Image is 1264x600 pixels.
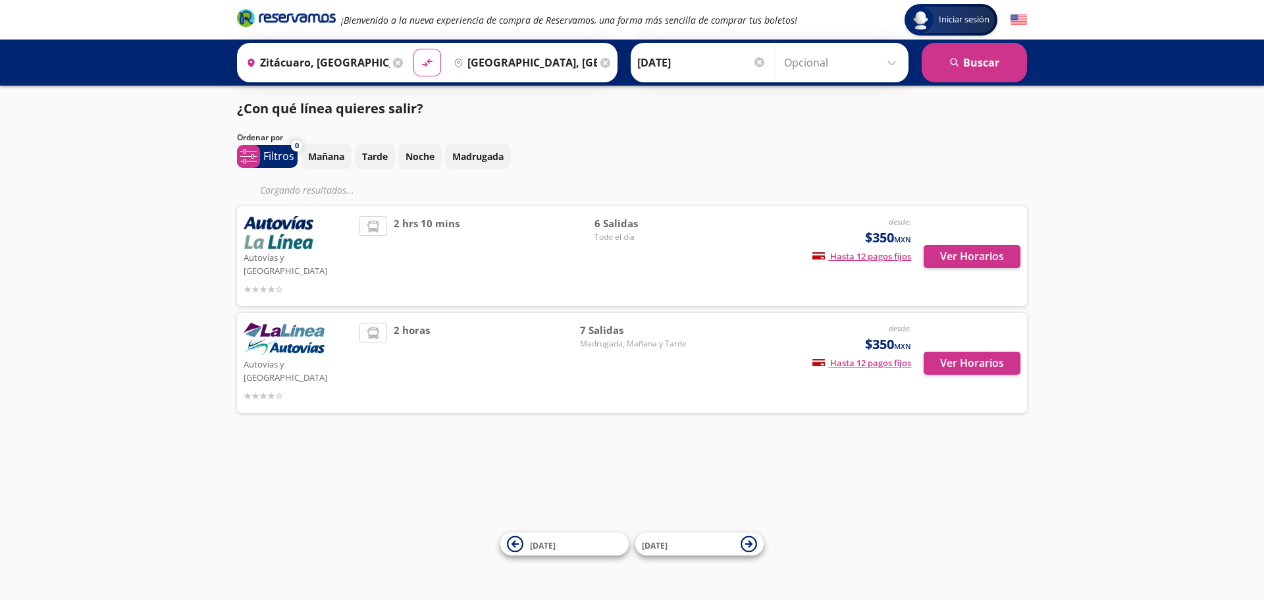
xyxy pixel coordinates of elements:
[635,533,764,556] button: [DATE]
[637,46,766,79] input: Elegir Fecha
[394,323,430,403] span: 2 horas
[894,341,911,351] small: MXN
[894,234,911,244] small: MXN
[580,323,687,338] span: 7 Salidas
[500,533,629,556] button: [DATE]
[922,43,1027,82] button: Buscar
[355,144,395,169] button: Tarde
[398,144,442,169] button: Noche
[244,356,353,384] p: Autovías y [GEOGRAPHIC_DATA]
[889,323,911,334] em: desde:
[237,99,423,119] p: ¿Con qué línea quieres salir?
[394,216,460,296] span: 2 hrs 10 mins
[244,249,353,277] p: Autovías y [GEOGRAPHIC_DATA]
[263,148,294,164] p: Filtros
[1011,12,1027,28] button: English
[530,539,556,551] span: [DATE]
[594,231,687,243] span: Todo el día
[260,184,354,196] em: Cargando resultados ...
[406,150,434,163] p: Noche
[448,46,597,79] input: Buscar Destino
[244,323,325,356] img: Autovías y La Línea
[237,8,336,32] a: Brand Logo
[241,46,390,79] input: Buscar Origen
[812,250,911,262] span: Hasta 12 pagos fijos
[237,8,336,28] i: Brand Logo
[244,216,313,249] img: Autovías y La Línea
[295,140,299,151] span: 0
[580,338,687,350] span: Madrugada, Mañana y Tarde
[865,228,911,248] span: $350
[445,144,511,169] button: Madrugada
[924,352,1020,375] button: Ver Horarios
[237,145,298,168] button: 0Filtros
[308,150,344,163] p: Mañana
[301,144,352,169] button: Mañana
[237,132,283,144] p: Ordenar por
[341,14,797,26] em: ¡Bienvenido a la nueva experiencia de compra de Reservamos, una forma más sencilla de comprar tus...
[362,150,388,163] p: Tarde
[594,216,687,231] span: 6 Salidas
[812,357,911,369] span: Hasta 12 pagos fijos
[452,150,504,163] p: Madrugada
[784,46,902,79] input: Opcional
[865,335,911,354] span: $350
[934,13,995,26] span: Iniciar sesión
[642,539,668,551] span: [DATE]
[924,245,1020,268] button: Ver Horarios
[889,216,911,227] em: desde:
